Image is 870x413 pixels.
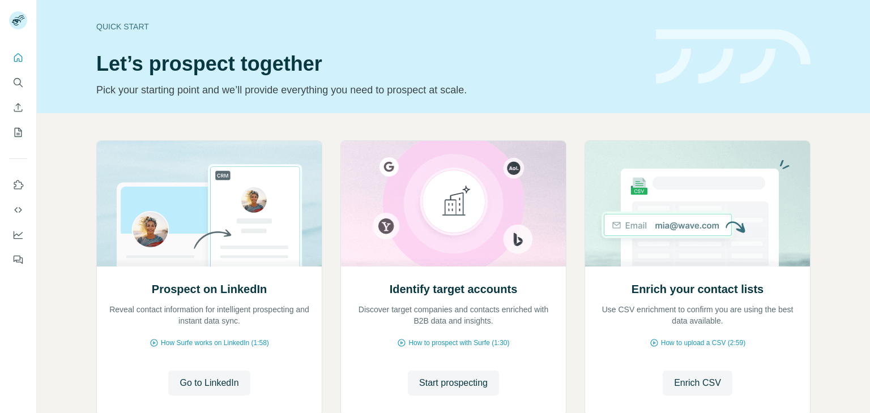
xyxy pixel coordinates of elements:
[9,200,27,220] button: Use Surfe API
[9,122,27,143] button: My lists
[152,281,267,297] h2: Prospect on LinkedIn
[390,281,518,297] h2: Identify target accounts
[674,376,721,390] span: Enrich CSV
[632,281,764,297] h2: Enrich your contact lists
[96,82,642,98] p: Pick your starting point and we’ll provide everything you need to prospect at scale.
[9,97,27,118] button: Enrich CSV
[419,376,488,390] span: Start prospecting
[340,141,566,266] img: Identify target accounts
[168,371,250,395] button: Go to LinkedIn
[9,175,27,195] button: Use Surfe on LinkedIn
[9,225,27,245] button: Dashboard
[408,371,499,395] button: Start prospecting
[661,338,745,348] span: How to upload a CSV (2:59)
[96,21,642,32] div: Quick start
[656,29,811,84] img: banner
[9,72,27,93] button: Search
[408,338,509,348] span: How to prospect with Surfe (1:30)
[9,48,27,68] button: Quick start
[96,141,322,266] img: Prospect on LinkedIn
[352,304,555,326] p: Discover target companies and contacts enriched with B2B data and insights.
[596,304,799,326] p: Use CSV enrichment to confirm you are using the best data available.
[585,141,811,266] img: Enrich your contact lists
[663,371,732,395] button: Enrich CSV
[180,376,238,390] span: Go to LinkedIn
[108,304,310,326] p: Reveal contact information for intelligent prospecting and instant data sync.
[9,249,27,270] button: Feedback
[161,338,269,348] span: How Surfe works on LinkedIn (1:58)
[96,53,642,75] h1: Let’s prospect together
